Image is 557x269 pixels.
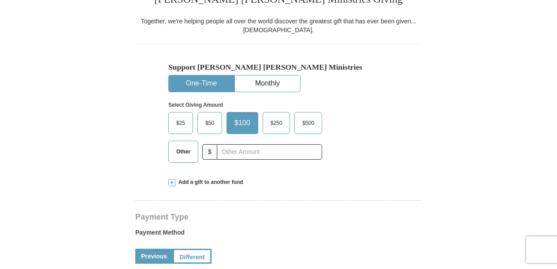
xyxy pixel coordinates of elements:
h5: Support [PERSON_NAME] [PERSON_NAME] Ministries [168,63,389,72]
h4: Payment Type [135,213,422,220]
input: Other Amount [217,144,322,160]
span: $25 [172,116,189,130]
a: Different [173,249,212,264]
span: $50 [201,116,219,130]
strong: Select Giving Amount [168,102,223,108]
span: $ [202,144,217,160]
button: Monthly [235,75,300,92]
button: One-Time [169,75,234,92]
span: $100 [230,116,255,130]
span: $250 [266,116,287,130]
label: Payment Method [135,228,422,241]
span: $500 [298,116,319,130]
div: Together, we're helping people all over the world discover the greatest gift that has ever been g... [135,17,422,34]
span: Add a gift to another fund [175,179,243,186]
span: Other [172,145,195,158]
a: Previous [135,249,173,264]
